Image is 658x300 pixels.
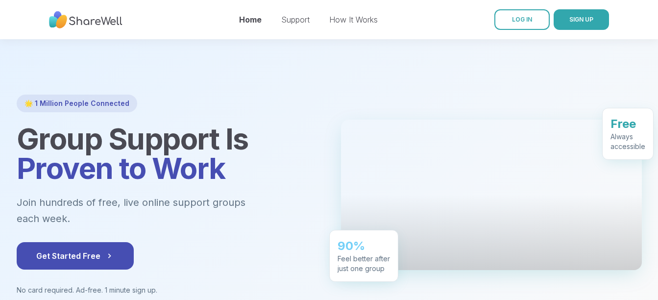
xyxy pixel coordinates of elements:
[610,132,645,151] div: Always accessible
[512,16,532,23] span: LOG IN
[49,6,122,33] img: ShareWell Nav Logo
[329,15,378,25] a: How It Works
[17,95,137,112] div: 🌟 1 Million People Connected
[610,116,645,132] div: Free
[17,242,134,270] button: Get Started Free
[17,285,317,295] p: No card required. Ad-free. 1 minute sign up.
[239,15,262,25] a: Home
[569,16,593,23] span: SIGN UP
[17,124,317,183] h1: Group Support Is
[338,254,390,274] div: Feel better after just one group
[17,150,225,186] span: Proven to Work
[36,250,114,262] span: Get Started Free
[281,15,310,25] a: Support
[17,195,299,226] p: Join hundreds of free, live online support groups each week.
[494,9,550,30] a: LOG IN
[338,238,390,254] div: 90%
[554,9,609,30] button: SIGN UP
